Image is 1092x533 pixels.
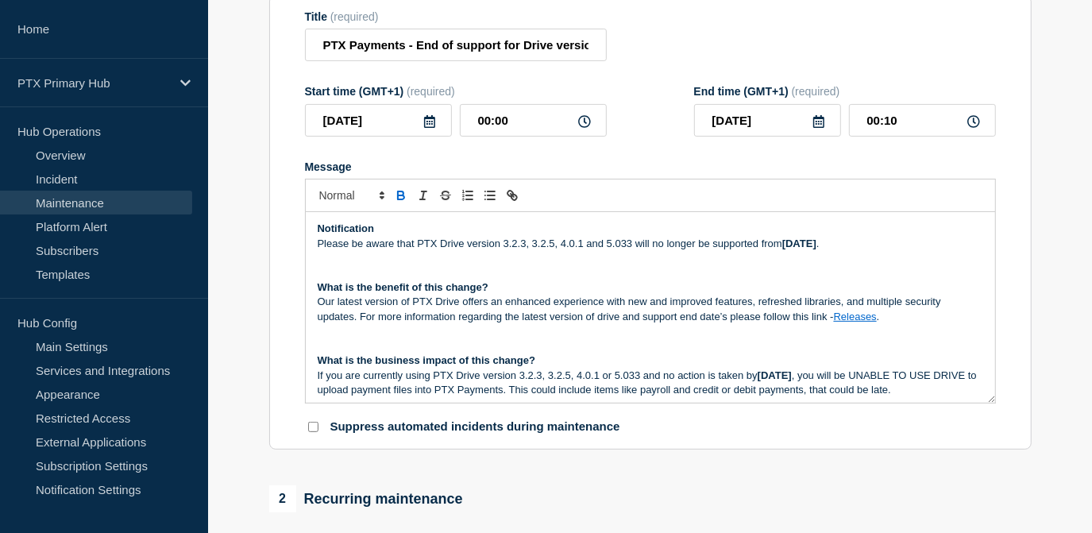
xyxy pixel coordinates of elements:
[306,212,995,403] div: Message
[457,186,479,205] button: Toggle ordered list
[501,186,523,205] button: Toggle link
[269,485,463,512] div: Recurring maintenance
[849,104,996,137] input: HH:MM
[792,85,840,98] span: (required)
[460,104,607,137] input: HH:MM
[318,281,488,293] strong: What is the benefit of this change?
[434,186,457,205] button: Toggle strikethrough text
[318,222,375,234] strong: Notification
[305,160,996,173] div: Message
[269,485,296,512] span: 2
[407,85,455,98] span: (required)
[834,311,877,323] a: Releases
[17,76,170,90] p: PTX Primary Hub
[479,186,501,205] button: Toggle bulleted list
[305,85,607,98] div: Start time (GMT+1)
[412,186,434,205] button: Toggle italic text
[308,422,318,432] input: Suppress automated incidents during maintenance
[318,237,983,251] p: Please be aware that PTX Drive version 3.2.3, 3.2.5, 4.0.1 and 5.033 will no longer be supported ...
[758,369,792,381] strong: [DATE]
[694,104,841,137] input: YYYY-MM-DD
[782,238,816,249] strong: [DATE]
[390,186,412,205] button: Toggle bold text
[330,419,620,435] p: Suppress automated incidents during maintenance
[305,104,452,137] input: YYYY-MM-DD
[318,354,536,366] strong: What is the business impact of this change?
[318,295,983,324] p: Our latest version of PTX Drive offers an enhanced experience with new and improved features, ref...
[318,369,983,398] p: If you are currently using PTX Drive version 3.2.3, 3.2.5, 4.0.1 or 5.033 and no action is taken ...
[312,186,390,205] span: Font size
[305,10,607,23] div: Title
[694,85,996,98] div: End time (GMT+1)
[305,29,607,61] input: Title
[330,10,379,23] span: (required)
